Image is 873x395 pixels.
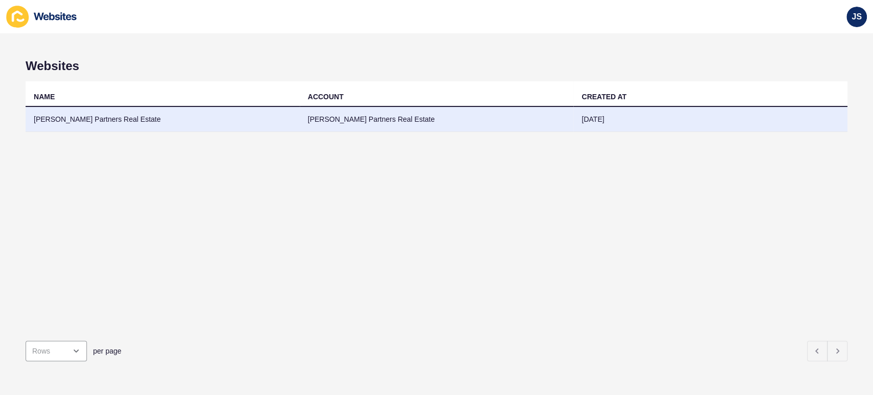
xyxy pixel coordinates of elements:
div: open menu [26,341,87,361]
div: NAME [34,92,55,102]
div: CREATED AT [581,92,626,102]
span: per page [93,346,121,356]
td: [DATE] [573,107,847,132]
div: ACCOUNT [308,92,344,102]
td: [PERSON_NAME] Partners Real Estate [300,107,574,132]
td: [PERSON_NAME] Partners Real Estate [26,107,300,132]
span: JS [852,12,862,22]
h1: Websites [26,59,847,73]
